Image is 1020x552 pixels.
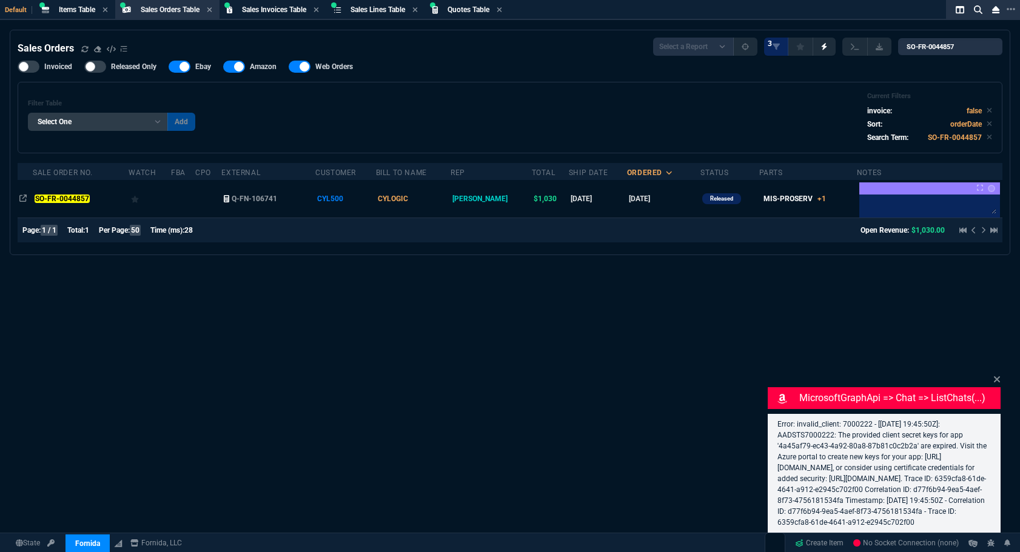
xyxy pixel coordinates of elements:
[207,5,212,15] nx-icon: Close Tab
[67,226,85,234] span: Total:
[853,539,959,547] span: No Socket Connection (none)
[532,180,569,218] td: $1,030
[448,5,489,14] span: Quotes Table
[950,120,982,128] code: orderDate
[130,225,141,236] span: 50
[351,5,405,14] span: Sales Lines Table
[497,5,502,15] nx-icon: Close Tab
[799,391,998,405] p: MicrosoftGraphApi => chat => listChats(...)
[28,99,195,108] h6: Filter Table
[41,225,58,236] span: 1 / 1
[951,2,969,17] nx-icon: Split Panels
[759,168,783,178] div: Parts
[967,107,982,115] code: false
[376,168,427,178] div: Bill To Name
[99,226,130,234] span: Per Page:
[5,6,32,14] span: Default
[700,168,729,178] div: Status
[867,119,882,130] p: Sort:
[867,92,992,101] h6: Current Filters
[969,2,987,17] nx-icon: Search
[195,62,211,71] span: Ebay
[451,180,532,218] td: [PERSON_NAME]
[12,537,44,548] a: Global State
[987,2,1004,17] nx-icon: Close Workbench
[102,5,108,15] nx-icon: Close Tab
[569,168,608,178] div: Ship Date
[861,226,909,234] span: Open Revenue:
[232,195,277,203] span: Q-FN-106741
[184,226,193,234] span: 28
[1007,4,1015,15] nx-icon: Open New Tab
[867,132,908,143] p: Search Term:
[242,5,306,14] span: Sales Invoices Table
[763,193,826,204] div: MIS-PROSERV+1
[33,168,92,178] div: Sale Order No.
[18,41,74,56] h4: Sales Orders
[790,534,848,552] a: Create Item
[627,168,662,178] div: ordered
[315,180,375,218] td: CYL500
[710,194,733,204] p: Released
[221,168,260,178] div: External
[911,226,945,234] span: $1,030.00
[768,39,772,48] span: 3
[19,195,27,203] nx-icon: Open In Opposite Panel
[131,190,169,207] div: Add to Watchlist
[569,180,627,218] td: [DATE]
[777,419,991,528] p: Error: invalid_client: 7000222 - [[DATE] 19:45:50Z]: AADSTS7000222: The provided client secret ke...
[817,195,826,203] span: +1
[315,168,356,178] div: Customer
[44,62,72,71] span: Invoiced
[314,5,319,15] nx-icon: Close Tab
[22,226,41,234] span: Page:
[59,5,95,14] span: Items Table
[412,5,418,15] nx-icon: Close Tab
[867,105,892,116] p: invoice:
[127,537,186,548] a: msbcCompanyName
[451,168,465,178] div: Rep
[171,168,186,178] div: FBA
[129,168,156,178] div: Watch
[44,537,58,548] a: API TOKEN
[627,180,700,218] td: [DATE]
[250,62,277,71] span: Amazon
[898,38,1002,55] input: Search
[141,5,200,14] span: Sales Orders Table
[315,62,353,71] span: Web Orders
[857,168,882,178] div: Notes
[532,168,555,178] div: Total
[195,168,211,178] div: CPO
[150,226,184,234] span: Time (ms):
[928,133,982,142] code: SO-FR-0044857
[378,195,408,203] span: CYLOGIC
[35,195,89,203] mark: SO-FR-0044857
[85,226,89,234] span: 1
[111,62,156,71] span: Released Only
